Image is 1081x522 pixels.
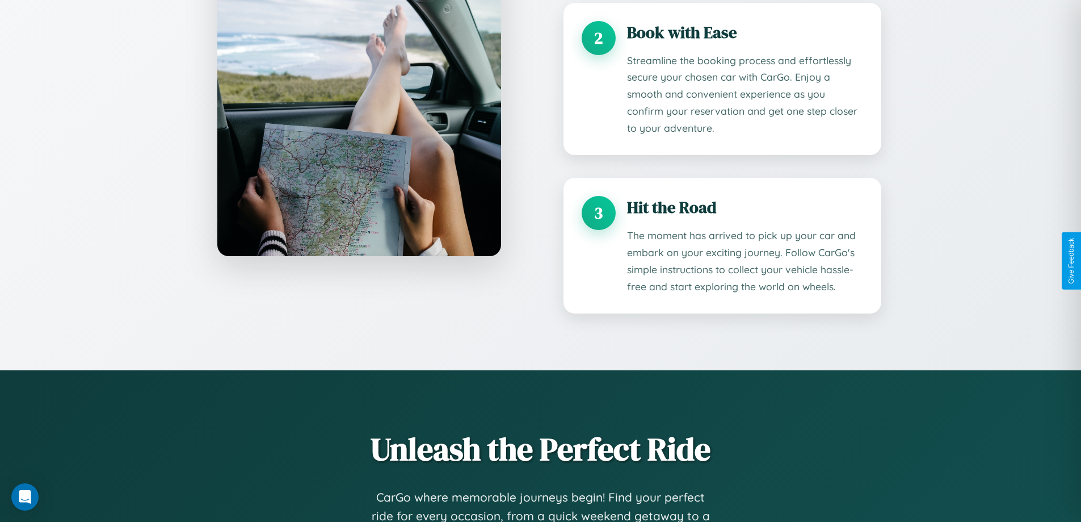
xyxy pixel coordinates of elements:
div: 2 [582,21,616,55]
div: Open Intercom Messenger [11,483,39,511]
p: Streamline the booking process and effortlessly secure your chosen car with CarGo. Enjoy a smooth... [627,52,863,137]
h3: Book with Ease [627,21,863,44]
p: The moment has arrived to pick up your car and embark on your exciting journey. Follow CarGo's si... [627,227,863,295]
h2: Unleash the Perfect Ride [200,427,881,471]
div: 3 [582,196,616,230]
div: Give Feedback [1067,238,1075,284]
h3: Hit the Road [627,196,863,219]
